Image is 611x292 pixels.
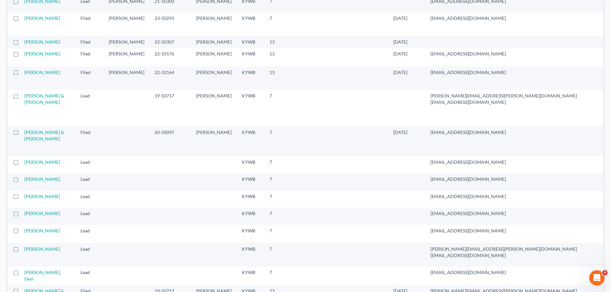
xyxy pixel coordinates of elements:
td: KYWB [237,225,264,243]
td: [PERSON_NAME] [191,66,237,90]
td: Lead [75,243,104,266]
td: KYWB [237,267,264,285]
td: [PERSON_NAME] [191,13,237,36]
td: Filed [75,126,104,156]
td: Lead [75,267,104,285]
a: [PERSON_NAME] & [PERSON_NAME] [24,129,64,141]
td: KYWB [237,36,264,48]
td: 7 [264,13,296,36]
td: KYWB [237,243,264,266]
a: [PERSON_NAME] [24,246,60,252]
td: 22-10176 [149,48,191,66]
td: Lead [75,156,104,173]
td: Filed [75,48,104,66]
td: Lead [75,190,104,207]
td: [DATE] [388,126,425,156]
a: [PERSON_NAME] [24,70,60,75]
td: Lead [75,173,104,190]
td: KYWB [237,156,264,173]
td: [DATE] [388,13,425,36]
td: KYWB [237,66,264,90]
td: [PERSON_NAME] [104,48,149,66]
a: [PERSON_NAME] [24,51,60,56]
td: 7 [264,90,296,126]
td: [PERSON_NAME] [104,13,149,36]
td: 7 [264,267,296,285]
td: KYWB [237,90,264,126]
a: [PERSON_NAME] [24,39,60,45]
td: 19-50717 [149,90,191,126]
a: [PERSON_NAME], Desi [24,270,61,281]
td: KYWB [237,13,264,36]
a: [PERSON_NAME] [24,228,60,233]
td: Filed [75,36,104,48]
td: KYWB [237,190,264,207]
td: KYWB [237,173,264,190]
td: 7 [264,225,296,243]
td: [PERSON_NAME] [104,36,149,48]
td: [PERSON_NAME] [191,90,237,126]
a: [PERSON_NAME] [24,176,60,182]
iframe: Intercom live chat [589,270,605,286]
a: [PERSON_NAME] [24,15,60,21]
td: 7 [264,126,296,156]
td: Lead [75,225,104,243]
td: Filed [75,66,104,90]
td: 7 [264,243,296,266]
td: 23-50291 [149,13,191,36]
span: 4 [602,270,607,275]
a: [PERSON_NAME] & [PERSON_NAME] [24,93,64,105]
td: Lead [75,207,104,224]
td: Filed [75,13,104,36]
td: 13 [264,48,296,66]
td: [PERSON_NAME] [191,48,237,66]
td: 7 [264,207,296,224]
a: [PERSON_NAME] [24,194,60,199]
td: [PERSON_NAME] [104,66,149,90]
a: [PERSON_NAME] [24,159,60,165]
td: [PERSON_NAME] [191,126,237,156]
td: Lead [75,90,104,126]
td: 13 [264,36,296,48]
td: [PERSON_NAME] [191,36,237,48]
td: 7 [264,173,296,190]
td: [DATE] [388,36,425,48]
td: 20-50097 [149,126,191,156]
td: 22-32164 [149,66,191,90]
td: [DATE] [388,48,425,66]
td: 7 [264,190,296,207]
td: 22-50307 [149,36,191,48]
td: KYWB [237,207,264,224]
td: [DATE] [388,66,425,90]
td: 7 [264,156,296,173]
td: 13 [264,66,296,90]
a: [PERSON_NAME] [24,211,60,216]
td: KYWB [237,48,264,66]
td: KYWB [237,126,264,156]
